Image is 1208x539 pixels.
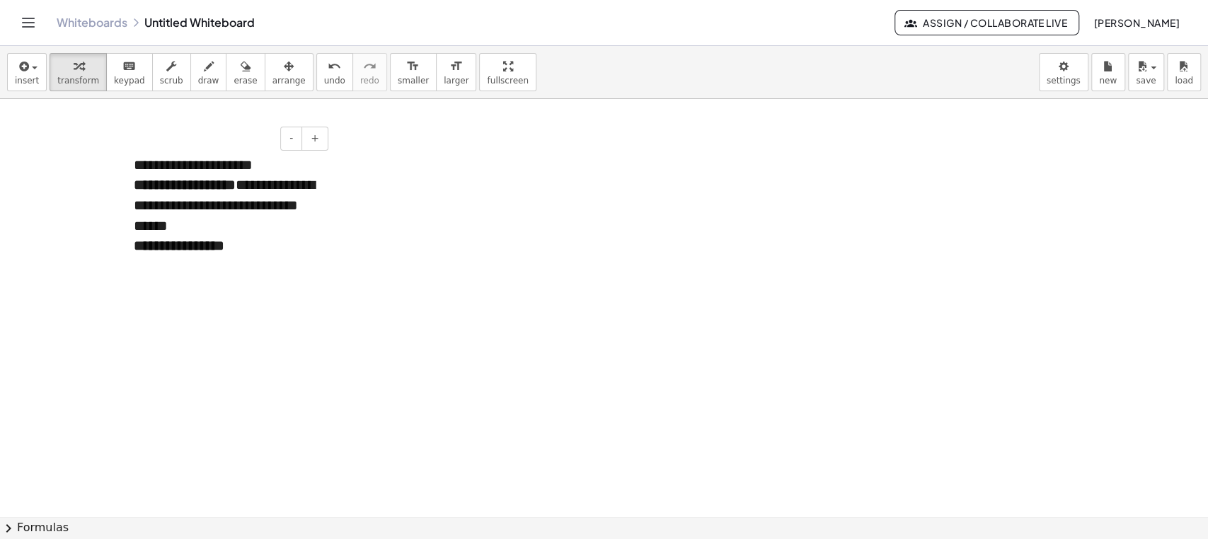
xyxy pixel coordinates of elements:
button: Assign / Collaborate Live [895,10,1079,35]
button: fullscreen [479,53,536,91]
button: + [301,127,328,151]
i: undo [328,58,341,75]
span: load [1175,76,1193,86]
span: save [1136,76,1156,86]
button: scrub [152,53,191,91]
span: insert [15,76,39,86]
span: erase [234,76,257,86]
span: fullscreen [487,76,528,86]
button: redoredo [352,53,387,91]
button: draw [190,53,227,91]
i: format_size [406,58,420,75]
span: transform [57,76,99,86]
span: new [1099,76,1117,86]
button: keyboardkeypad [106,53,153,91]
span: keypad [114,76,145,86]
button: - [280,127,302,151]
span: arrange [272,76,306,86]
button: undoundo [316,53,353,91]
span: Assign / Collaborate Live [907,16,1067,29]
button: format_sizelarger [436,53,476,91]
i: format_size [449,58,463,75]
i: redo [363,58,376,75]
button: arrange [265,53,313,91]
span: [PERSON_NAME] [1093,16,1180,29]
a: Whiteboards [57,16,127,30]
span: - [289,132,293,144]
span: undo [324,76,345,86]
span: scrub [160,76,183,86]
span: + [311,132,319,144]
span: settings [1047,76,1081,86]
span: larger [444,76,468,86]
i: keyboard [122,58,136,75]
button: [PERSON_NAME] [1082,10,1191,35]
span: redo [360,76,379,86]
button: new [1091,53,1125,91]
span: draw [198,76,219,86]
button: settings [1039,53,1088,91]
span: smaller [398,76,429,86]
button: save [1128,53,1164,91]
button: insert [7,53,47,91]
button: format_sizesmaller [390,53,437,91]
button: transform [50,53,107,91]
button: Toggle navigation [17,11,40,34]
button: load [1167,53,1201,91]
button: erase [226,53,265,91]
